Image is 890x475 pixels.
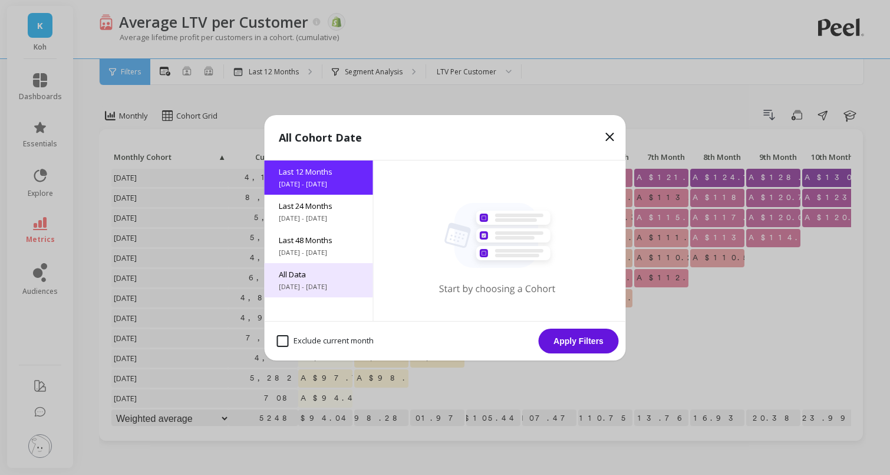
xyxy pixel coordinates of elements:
span: Exclude current month [277,335,374,347]
span: [DATE] - [DATE] [279,179,359,189]
span: Last 24 Months [279,201,359,211]
span: Last 48 Months [279,235,359,245]
p: All Cohort Date [279,129,362,146]
button: Apply Filters [539,329,619,353]
span: [DATE] - [DATE] [279,214,359,223]
span: [DATE] - [DATE] [279,248,359,257]
span: All Data [279,269,359,280]
span: [DATE] - [DATE] [279,282,359,291]
span: Last 12 Months [279,166,359,177]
